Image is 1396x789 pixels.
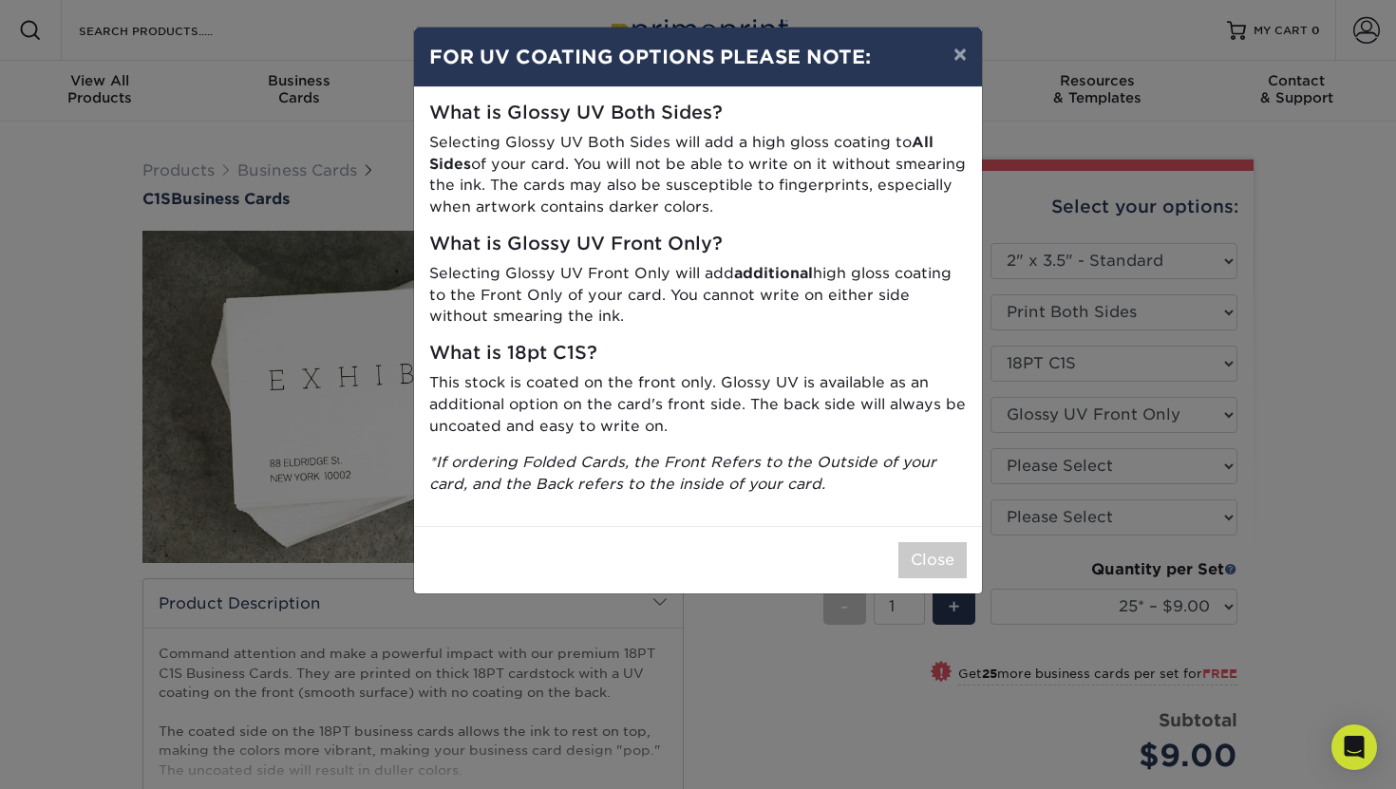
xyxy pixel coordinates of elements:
h5: What is 18pt C1S? [429,343,967,365]
strong: additional [734,264,813,282]
p: Selecting Glossy UV Both Sides will add a high gloss coating to of your card. You will not be abl... [429,132,967,218]
p: This stock is coated on the front only. Glossy UV is available as an additional option on the car... [429,372,967,437]
button: × [938,28,982,81]
p: Selecting Glossy UV Front Only will add high gloss coating to the Front Only of your card. You ca... [429,263,967,328]
h4: FOR UV COATING OPTIONS PLEASE NOTE: [429,43,967,71]
h5: What is Glossy UV Front Only? [429,234,967,255]
i: *If ordering Folded Cards, the Front Refers to the Outside of your card, and the Back refers to t... [429,453,936,493]
h5: What is Glossy UV Both Sides? [429,103,967,124]
button: Close [898,542,967,578]
strong: All Sides [429,133,934,173]
div: Open Intercom Messenger [1331,724,1377,770]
